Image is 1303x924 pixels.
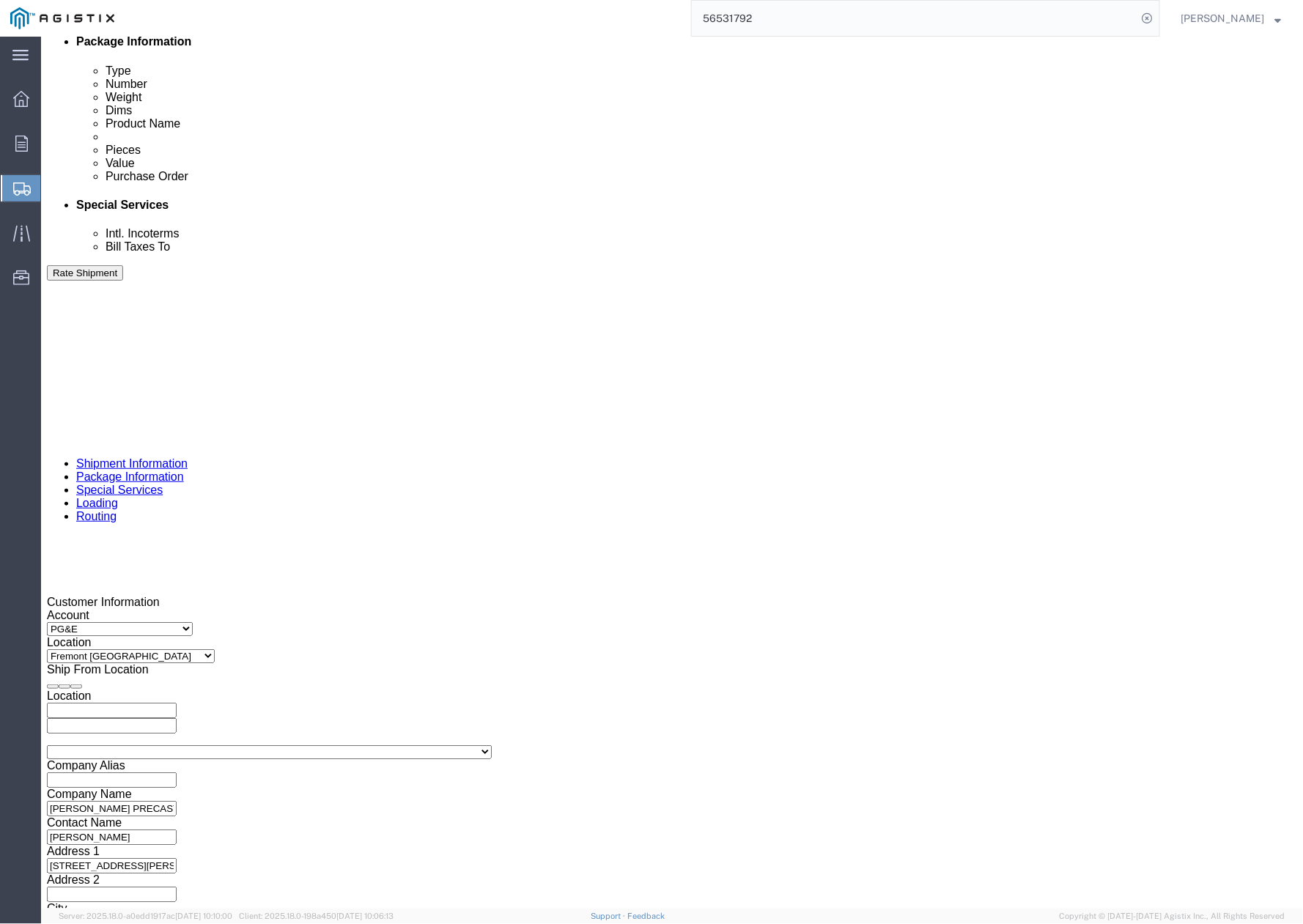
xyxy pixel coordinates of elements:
a: Feedback [627,912,665,920]
a: Support [591,912,627,920]
span: [DATE] 10:10:00 [175,912,232,920]
span: Esme Melgarejo [1181,10,1265,26]
img: logo [10,7,114,29]
span: [DATE] 10:06:13 [336,912,394,920]
button: [PERSON_NAME] [1181,10,1282,27]
span: Server: 2025.18.0-a0edd1917ac [59,912,232,920]
input: Search for shipment number, reference number [692,1,1137,36]
iframe: FS Legacy Container [41,37,1303,909]
span: Client: 2025.18.0-198a450 [239,912,394,920]
span: Copyright © [DATE]-[DATE] Agistix Inc., All Rights Reserved [1060,910,1285,923]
